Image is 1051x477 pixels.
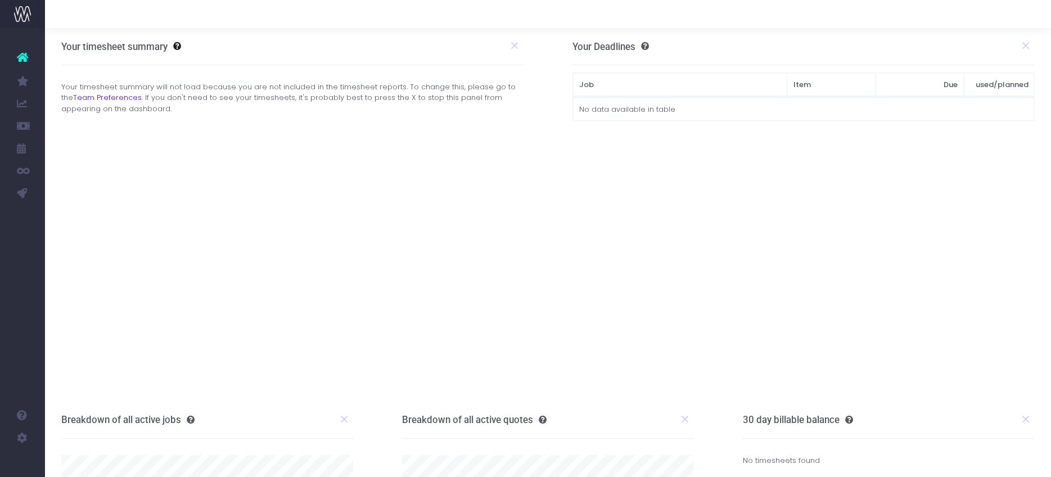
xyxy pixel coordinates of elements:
div: Your timesheet summary will not load because you are not included in the timesheet reports. To ch... [53,81,532,115]
h3: Breakdown of all active jobs [61,414,195,425]
img: images/default_profile_image.png [14,455,31,471]
th: Due: activate to sort column ascending [876,73,964,97]
h3: Your timesheet summary [61,41,168,52]
h3: Your Deadlines [572,41,649,52]
a: Team Preferences [73,92,142,103]
h3: 30 day billable balance [743,414,853,425]
th: Item: activate to sort column ascending [787,73,876,97]
td: No data available in table [573,98,1034,121]
h3: Breakdown of all active quotes [402,414,547,425]
th: Job: activate to sort column ascending [573,73,787,97]
th: used/planned: activate to sort column ascending [964,73,1035,97]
